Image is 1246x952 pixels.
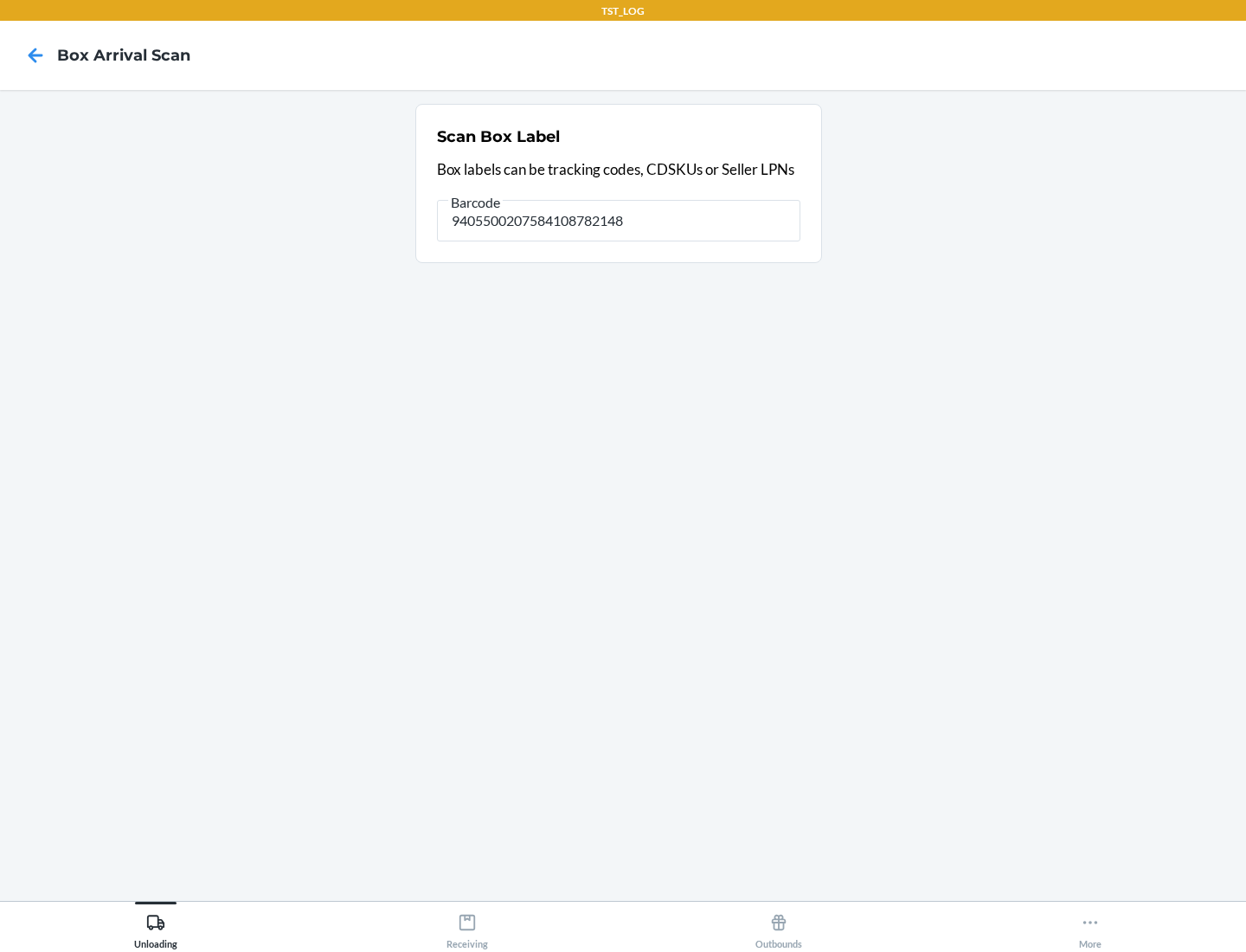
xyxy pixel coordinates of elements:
[437,200,800,241] input: Barcode
[755,906,802,949] div: Outbounds
[437,158,800,181] p: Box labels can be tracking codes, CDSKUs or Seller LPNs
[446,906,488,949] div: Receiving
[437,125,560,148] h2: Scan Box Label
[448,194,503,211] span: Barcode
[601,3,645,19] p: TST_LOG
[134,906,177,949] div: Unloading
[1079,906,1101,949] div: More
[57,44,190,67] h4: Box Arrival Scan
[311,902,623,949] button: Receiving
[934,902,1246,949] button: More
[623,902,934,949] button: Outbounds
